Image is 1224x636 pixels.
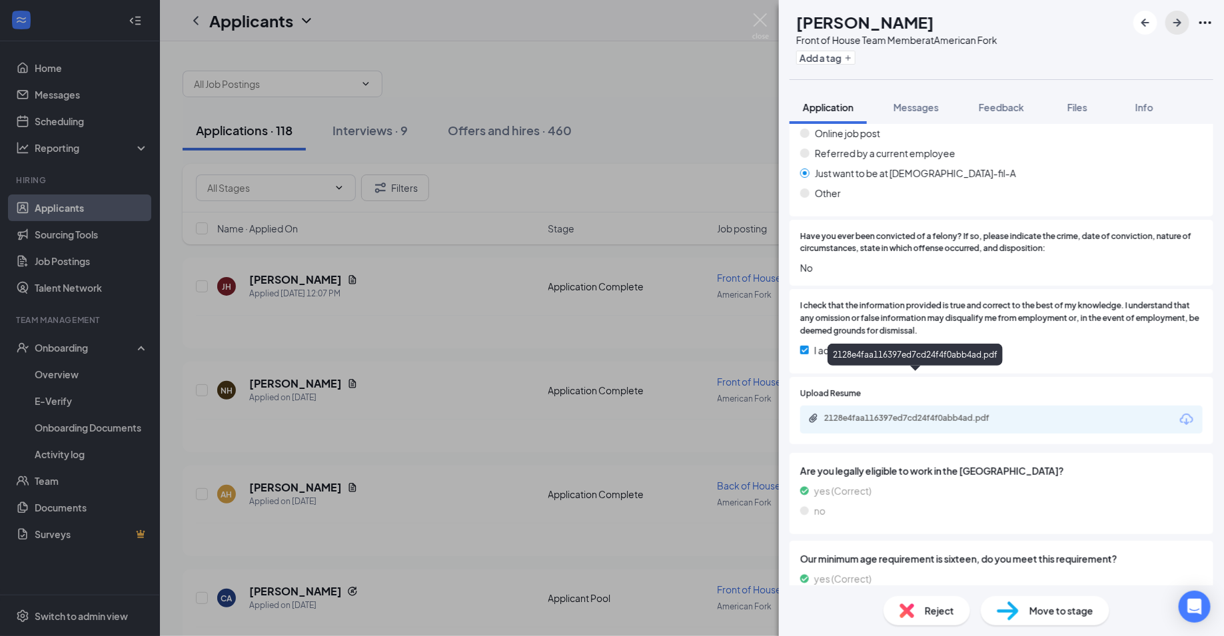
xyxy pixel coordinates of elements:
h1: [PERSON_NAME] [796,11,934,33]
span: Other [815,186,841,200]
span: Files [1067,101,1087,113]
div: Open Intercom Messenger [1179,591,1211,623]
span: yes (Correct) [814,571,872,586]
svg: Plus [844,54,852,62]
span: Online job post [815,126,880,141]
span: Move to stage [1029,603,1093,618]
span: Reject [925,603,954,618]
svg: Paperclip [808,413,819,424]
span: Just want to be at [DEMOGRAPHIC_DATA]-fil-A [815,166,1016,180]
svg: Download [1179,412,1195,428]
span: I check that the information provided is true and correct to the best of my knowledge. I understa... [800,300,1203,338]
span: Are you legally eligible to work in the [GEOGRAPHIC_DATA]? [800,464,1203,478]
div: Front of House Team Member at American Fork [796,33,997,47]
span: Have you ever been convicted of a felony? If so, please indicate the crime, date of conviction, n... [800,230,1203,256]
span: yes (Correct) [814,483,872,498]
button: ArrowRight [1165,11,1189,35]
div: 2128e4faa116397ed7cd24f4f0abb4ad.pdf [828,344,1003,366]
svg: ArrowRight [1169,15,1185,31]
span: Upload Resume [800,388,861,400]
span: Feedback [979,101,1024,113]
span: Messages [894,101,939,113]
span: Info [1135,101,1153,113]
button: PlusAdd a tag [796,51,856,65]
span: Referred by a current employee [815,146,955,160]
svg: Ellipses [1197,15,1213,31]
span: No [800,260,1203,275]
svg: ArrowLeftNew [1137,15,1153,31]
span: no [814,503,826,518]
span: I acknowledge and agree [814,343,925,358]
span: Our minimum age requirement is sixteen, do you meet this requirement? [800,551,1203,566]
span: Application [803,101,854,113]
button: ArrowLeftNew [1133,11,1157,35]
div: 2128e4faa116397ed7cd24f4f0abb4ad.pdf [824,413,1011,424]
a: Paperclip2128e4faa116397ed7cd24f4f0abb4ad.pdf [808,413,1024,426]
